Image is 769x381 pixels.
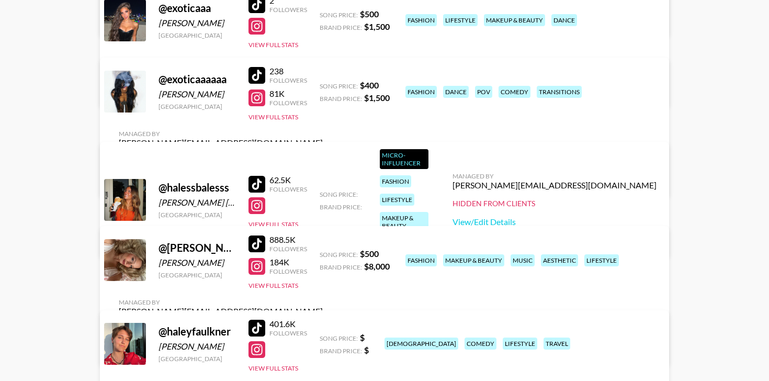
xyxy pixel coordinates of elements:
[159,325,236,338] div: @ haleyfaulkner
[320,82,358,90] span: Song Price:
[511,254,535,266] div: music
[248,113,298,121] button: View Full Stats
[269,6,307,14] div: Followers
[364,345,369,355] strong: $
[453,172,657,180] div: Managed By
[269,88,307,99] div: 81K
[453,180,657,190] div: [PERSON_NAME][EMAIL_ADDRESS][DOMAIN_NAME]
[119,138,323,148] div: [PERSON_NAME][EMAIL_ADDRESS][DOMAIN_NAME]
[159,73,236,86] div: @ exoticaaaaaa
[364,21,390,31] strong: $ 1,500
[320,251,358,259] span: Song Price:
[159,197,236,208] div: [PERSON_NAME] [PERSON_NAME]
[119,306,323,317] div: [PERSON_NAME][EMAIL_ADDRESS][DOMAIN_NAME]
[465,338,496,350] div: comedy
[269,329,307,337] div: Followers
[360,332,365,342] strong: $
[484,14,545,26] div: makeup & beauty
[119,298,323,306] div: Managed By
[380,212,428,232] div: makeup & beauty
[159,211,236,219] div: [GEOGRAPHIC_DATA]
[159,341,236,352] div: [PERSON_NAME]
[380,149,428,169] div: Micro-Influencer
[269,99,307,107] div: Followers
[159,257,236,268] div: [PERSON_NAME]
[360,9,379,19] strong: $ 500
[119,130,323,138] div: Managed By
[364,93,390,103] strong: $ 1,500
[159,181,236,194] div: @ halessbalesss
[159,103,236,110] div: [GEOGRAPHIC_DATA]
[453,199,657,208] div: Hidden from Clients
[405,86,437,98] div: fashion
[364,261,390,271] strong: $ 8,000
[320,347,362,355] span: Brand Price:
[269,175,307,185] div: 62.5K
[320,95,362,103] span: Brand Price:
[320,263,362,271] span: Brand Price:
[443,254,504,266] div: makeup & beauty
[405,14,437,26] div: fashion
[159,271,236,279] div: [GEOGRAPHIC_DATA]
[551,14,577,26] div: dance
[269,185,307,193] div: Followers
[320,24,362,31] span: Brand Price:
[360,80,379,90] strong: $ 400
[269,319,307,329] div: 401.6K
[320,334,358,342] span: Song Price:
[159,241,236,254] div: @ [PERSON_NAME]
[405,254,437,266] div: fashion
[159,2,236,15] div: @ exoticaaa
[248,364,298,372] button: View Full Stats
[499,86,530,98] div: comedy
[443,86,469,98] div: dance
[384,338,458,350] div: [DEMOGRAPHIC_DATA]
[380,194,414,206] div: lifestyle
[248,220,298,228] button: View Full Stats
[320,11,358,19] span: Song Price:
[159,18,236,28] div: [PERSON_NAME]
[269,76,307,84] div: Followers
[503,338,537,350] div: lifestyle
[159,355,236,363] div: [GEOGRAPHIC_DATA]
[269,267,307,275] div: Followers
[320,203,362,211] span: Brand Price:
[360,249,379,259] strong: $ 500
[269,257,307,267] div: 184K
[269,66,307,76] div: 238
[537,86,582,98] div: transitions
[269,245,307,253] div: Followers
[380,175,411,187] div: fashion
[320,190,358,198] span: Song Price:
[248,41,298,49] button: View Full Stats
[248,282,298,289] button: View Full Stats
[584,254,619,266] div: lifestyle
[541,254,578,266] div: aesthetic
[544,338,570,350] div: travel
[453,217,657,227] a: View/Edit Details
[159,89,236,99] div: [PERSON_NAME]
[269,234,307,245] div: 888.5K
[475,86,492,98] div: pov
[159,31,236,39] div: [GEOGRAPHIC_DATA]
[443,14,478,26] div: lifestyle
